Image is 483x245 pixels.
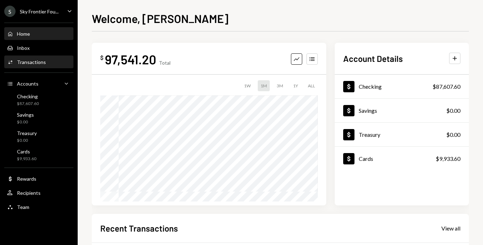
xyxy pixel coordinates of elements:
[159,60,171,66] div: Total
[100,222,178,234] h2: Recent Transactions
[4,128,73,145] a: Treasury$0.00
[100,54,103,61] div: $
[4,172,73,185] a: Rewards
[17,31,30,37] div: Home
[433,82,460,91] div: $87,607.60
[305,80,318,91] div: ALL
[92,11,228,25] h1: Welcome, [PERSON_NAME]
[4,41,73,54] a: Inbox
[335,99,469,122] a: Savings$0.00
[343,53,403,64] h2: Account Details
[335,147,469,170] a: Cards$9,933.60
[359,83,382,90] div: Checking
[290,80,301,91] div: 1Y
[4,6,16,17] div: S
[17,93,39,99] div: Checking
[441,225,460,232] div: View all
[17,156,36,162] div: $9,933.60
[17,148,36,154] div: Cards
[17,138,37,144] div: $0.00
[241,80,254,91] div: 1W
[4,110,73,127] a: Savings$0.00
[17,190,41,196] div: Recipients
[258,80,270,91] div: 1M
[17,45,30,51] div: Inbox
[20,8,59,14] div: Sky Frontier Fou...
[359,107,377,114] div: Savings
[17,130,37,136] div: Treasury
[274,80,286,91] div: 3M
[17,119,34,125] div: $0.00
[359,155,373,162] div: Cards
[4,77,73,90] a: Accounts
[4,200,73,213] a: Team
[335,75,469,98] a: Checking$87,607.60
[17,59,46,65] div: Transactions
[17,101,39,107] div: $87,607.60
[441,224,460,232] a: View all
[4,56,73,68] a: Transactions
[4,186,73,199] a: Recipients
[17,176,36,182] div: Rewards
[105,51,156,67] div: 97,541.20
[4,27,73,40] a: Home
[436,154,460,163] div: $9,933.60
[17,112,34,118] div: Savings
[4,146,73,163] a: Cards$9,933.60
[359,131,380,138] div: Treasury
[17,204,29,210] div: Team
[17,81,38,87] div: Accounts
[446,106,460,115] div: $0.00
[335,123,469,146] a: Treasury$0.00
[446,130,460,139] div: $0.00
[4,91,73,108] a: Checking$87,607.60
